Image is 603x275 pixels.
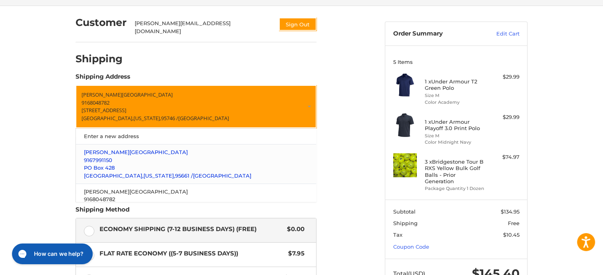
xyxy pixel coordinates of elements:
[82,115,133,122] span: [GEOGRAPHIC_DATA],
[178,115,229,122] span: [GEOGRAPHIC_DATA]
[84,164,115,171] span: PO Box 428
[425,99,486,106] li: Color Academy
[80,129,312,144] a: Enter a new address
[393,231,402,238] span: Tax
[76,53,123,65] h2: Shipping
[175,172,193,179] span: 95661 /
[84,157,112,163] span: 9167991150
[488,113,519,121] div: $29.99
[135,20,271,35] div: [PERSON_NAME][EMAIL_ADDRESS][DOMAIN_NAME]
[84,172,143,179] span: [GEOGRAPHIC_DATA],
[284,249,304,258] span: $7.95
[393,59,519,65] h3: 5 Items
[425,158,486,184] h4: 3 x Bridgestone Tour B RXS Yellow Bulk Golf Balls - Prior Generation
[8,241,95,267] iframe: Gorgias live chat messenger
[122,91,173,98] span: [GEOGRAPHIC_DATA]
[425,185,486,192] li: Package Quantity 1 Dozen
[82,91,122,98] span: [PERSON_NAME]
[161,115,178,122] span: 95746 /
[479,30,519,38] a: Edit Cart
[393,208,416,215] span: Subtotal
[133,115,161,122] span: [US_STATE],
[393,243,429,250] a: Coupon Code
[425,78,486,91] h4: 1 x Under Armour T2 Green Polo
[76,16,127,29] h2: Customer
[84,149,129,155] span: [PERSON_NAME]
[80,144,312,184] a: [PERSON_NAME][GEOGRAPHIC_DATA]9167991150PO Box 428[GEOGRAPHIC_DATA],[US_STATE],95661 /[GEOGRAPHIC...
[279,18,316,31] button: Sign Out
[425,133,486,139] li: Size M
[425,119,486,132] h4: 1 x Under Armour Playoff 3.0 Print Polo
[193,172,251,179] span: [GEOGRAPHIC_DATA]
[283,225,304,234] span: $0.00
[425,139,486,146] li: Color Midnight Navy
[76,85,316,128] a: Enter or select a different address
[76,205,129,218] legend: Shipping Method
[82,99,109,106] span: 9168048782
[84,196,115,202] span: 9168048782
[501,208,519,215] span: $134.95
[76,72,130,85] legend: Shipping Address
[143,172,175,179] span: [US_STATE],
[100,249,285,258] span: Flat Rate Economy ((5-7 Business Days))
[80,184,312,223] a: [PERSON_NAME][GEOGRAPHIC_DATA]9168048782[STREET_ADDRESS][GEOGRAPHIC_DATA],[US_STATE],95746 /[GEOG...
[488,73,519,81] div: $29.99
[425,92,486,99] li: Size M
[129,149,188,155] span: [GEOGRAPHIC_DATA]
[488,153,519,161] div: $74.97
[129,188,188,195] span: [GEOGRAPHIC_DATA]
[393,30,479,38] h3: Order Summary
[393,220,418,226] span: Shipping
[82,107,126,114] span: [STREET_ADDRESS]
[84,188,129,195] span: [PERSON_NAME]
[100,225,283,234] span: Economy Shipping (7-12 Business Days) (Free)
